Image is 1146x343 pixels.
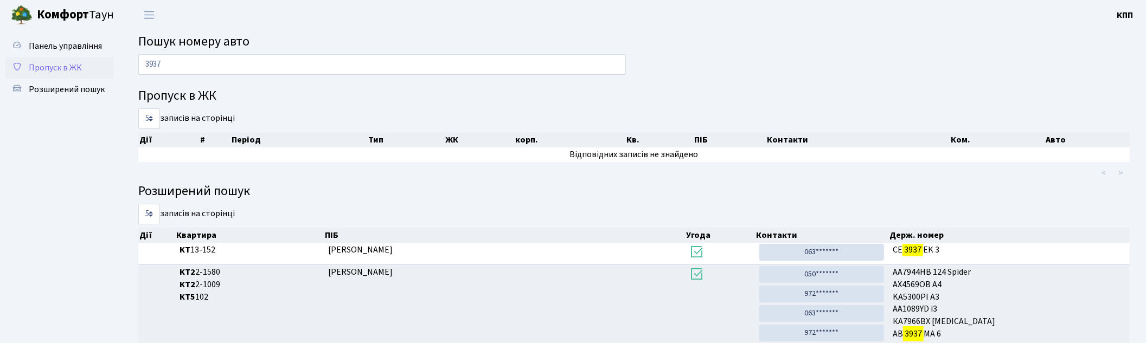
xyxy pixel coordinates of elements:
th: Контакти [755,228,888,243]
span: Пропуск в ЖК [29,62,82,74]
th: корп. [514,132,625,147]
th: Дії [138,228,175,243]
b: КТ2 [180,279,195,290]
b: КТ [180,244,190,256]
b: КТ5 [180,291,195,303]
a: Панель управління [5,35,114,57]
span: Розширений пошук [29,83,105,95]
a: КПП [1117,9,1133,22]
th: ЖК [444,132,514,147]
select: записів на сторінці [138,204,160,224]
th: Держ. номер [888,228,1130,243]
span: 13-152 [180,244,319,256]
label: записів на сторінці [138,108,235,129]
span: 2-1580 2-1009 102 [180,266,319,303]
span: [PERSON_NAME] [328,244,393,256]
th: Квартира [175,228,323,243]
mark: 3937 [903,326,924,341]
h4: Розширений пошук [138,184,1130,199]
td: Відповідних записів не знайдено [138,147,1130,162]
button: Переключити навігацію [136,6,163,24]
img: logo.png [11,4,33,26]
mark: 3937 [902,242,923,257]
b: КТ2 [180,266,195,278]
input: Пошук [138,54,626,75]
span: Таун [37,6,114,24]
span: Панель управління [29,40,102,52]
span: Пошук номеру авто [138,32,249,51]
a: Розширений пошук [5,79,114,100]
b: КПП [1117,9,1133,21]
a: Пропуск в ЖК [5,57,114,79]
th: ПІБ [324,228,686,243]
th: Авто [1045,132,1139,147]
select: записів на сторінці [138,108,160,129]
th: # [199,132,230,147]
th: Ком. [950,132,1045,147]
th: Дії [138,132,199,147]
th: Угода [685,228,754,243]
h4: Пропуск в ЖК [138,88,1130,104]
th: Контакти [766,132,950,147]
th: ПІБ [693,132,766,147]
th: Період [231,132,368,147]
span: CE EK 3 [893,244,1125,256]
th: Тип [367,132,444,147]
b: Комфорт [37,6,89,23]
label: записів на сторінці [138,204,235,224]
span: [PERSON_NAME] [328,266,393,278]
th: Кв. [625,132,693,147]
